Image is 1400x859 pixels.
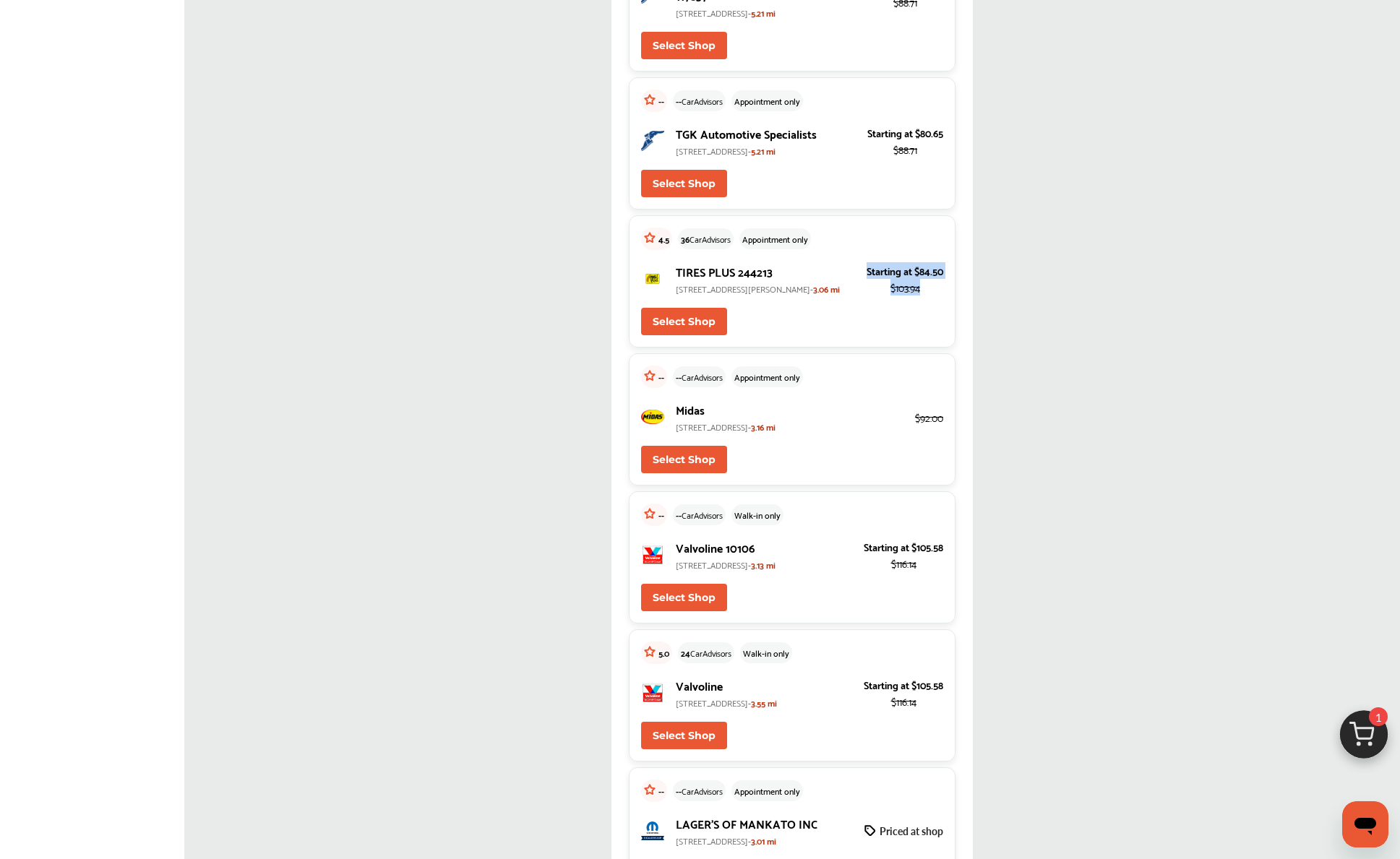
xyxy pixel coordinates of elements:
p: $88.71 [867,141,943,157]
p: TIRES PLUS 244213 [676,262,855,281]
p: $116.14 [864,555,943,571]
span: 3.06 mi [813,281,840,296]
span: CarAdvisors [690,645,731,660]
span: 3.13 mi [751,557,776,572]
img: logo-valvoline.png [641,543,664,566]
span: CarAdvisors [682,507,723,522]
span: 3.55 mi [751,695,777,710]
p: Appointment only [734,783,800,798]
span: -- [676,507,682,522]
p: Midas [676,400,903,419]
span: [STREET_ADDRESS]- [676,143,751,158]
img: Midas+Logo_RGB.png [641,410,664,424]
span: 5.21 mi [751,5,776,20]
p: Priced at shop [880,824,943,838]
p: -- [658,507,664,522]
button: Select Shop [641,446,727,473]
p: -- [658,369,664,384]
p: 5.0 [658,645,669,660]
span: [STREET_ADDRESS]- [676,5,751,20]
button: Select Shop [641,32,727,59]
span: CarAdvisors [682,369,723,384]
p: Walk-in only [743,645,789,660]
button: Select Shop [641,584,727,611]
p: $103.94 [867,279,943,295]
span: 24 [681,645,690,660]
p: $92.00 [915,409,943,426]
p: Starting at $105.58 [864,676,943,693]
button: Select Shop [641,170,727,197]
span: CarAdvisors [682,783,723,798]
span: 3.16 mi [751,419,776,434]
p: Starting at $80.65 [867,124,943,141]
img: logo-tires-plus.png [641,267,664,290]
button: Select Shop [641,722,727,749]
p: -- [658,93,664,108]
span: 36 [681,231,690,246]
span: CarAdvisors [690,231,731,246]
img: logo-goodyear.png [641,131,664,151]
p: TGK Automotive Specialists [676,124,856,143]
span: [STREET_ADDRESS]- [676,419,751,434]
p: Valvoline [676,675,852,695]
p: Appointment only [742,231,808,246]
p: Walk-in only [734,507,781,522]
span: [STREET_ADDRESS][PERSON_NAME]- [676,281,813,296]
p: Starting at $84.50 [867,262,943,279]
span: -- [676,369,682,384]
img: price-tag-black.714e98b8.svg [864,824,876,838]
iframe: Button to launch messaging window [1342,801,1388,847]
p: $116.14 [864,693,943,709]
span: 1 [1369,707,1388,726]
img: logo-mopar.png [641,821,664,839]
p: Valvoline 10106 [676,538,852,557]
p: 4.5 [658,231,669,246]
span: CarAdvisors [682,93,723,108]
span: [STREET_ADDRESS]- [676,833,751,848]
span: 3.01 mi [751,833,776,848]
span: -- [676,93,682,108]
p: Starting at $105.58 [864,538,943,555]
p: LAGER'S OF MANKATO INC [676,813,853,833]
span: -- [676,783,682,798]
button: Select Shop [641,308,727,335]
p: Appointment only [734,93,800,108]
span: [STREET_ADDRESS]- [676,695,751,710]
p: -- [658,783,664,798]
span: [STREET_ADDRESS]- [676,557,751,572]
img: cart_icon.3d0951e8.svg [1329,704,1399,773]
img: logo-valvoline.png [641,681,664,704]
span: 5.21 mi [751,143,776,158]
p: Appointment only [734,369,800,384]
